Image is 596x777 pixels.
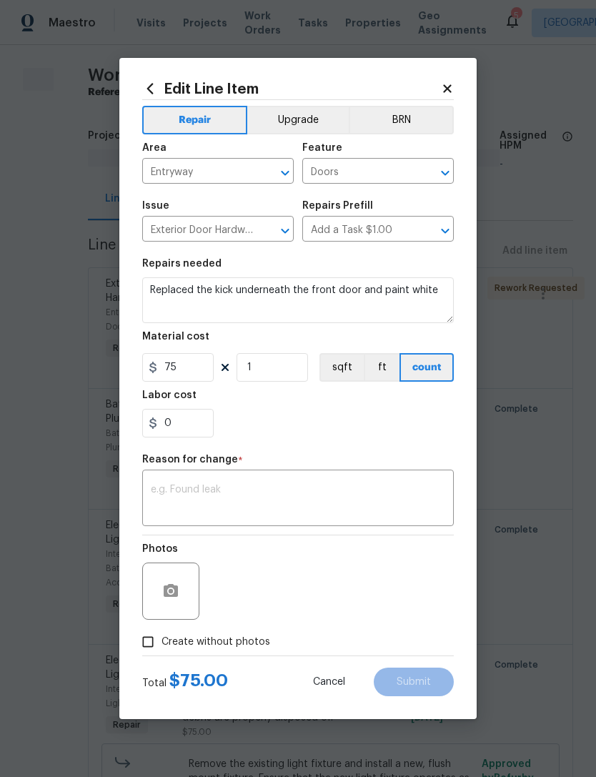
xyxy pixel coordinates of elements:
button: Open [435,163,455,183]
h5: Labor cost [142,390,197,400]
h2: Edit Line Item [142,81,441,96]
h5: Reason for change [142,455,238,465]
button: Repair [142,106,247,134]
h5: Feature [302,143,342,153]
button: Upgrade [247,106,349,134]
div: Total [142,673,228,691]
button: count [399,353,454,382]
h5: Repairs needed [142,259,222,269]
button: Open [275,163,295,183]
button: ft [364,353,399,382]
span: Create without photos [162,635,270,650]
button: sqft [319,353,364,382]
button: BRN [349,106,454,134]
h5: Material cost [142,332,209,342]
span: Submit [397,677,431,688]
textarea: Replaced the kick underneath the front door and paint white [142,277,454,323]
button: Submit [374,668,454,696]
button: Open [275,221,295,241]
span: Cancel [313,677,345,688]
button: Open [435,221,455,241]
h5: Photos [142,544,178,554]
span: $ 75.00 [169,672,228,689]
h5: Repairs Prefill [302,201,373,211]
h5: Issue [142,201,169,211]
button: Cancel [290,668,368,696]
h5: Area [142,143,167,153]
